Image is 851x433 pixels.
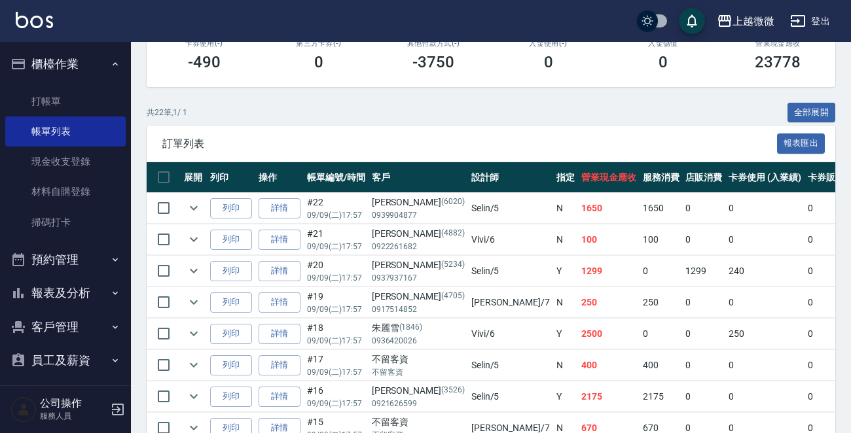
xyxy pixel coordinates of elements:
button: expand row [184,387,204,406]
td: 100 [578,224,640,255]
td: 0 [682,287,725,318]
a: 掃碼打卡 [5,207,126,237]
button: expand row [184,261,204,281]
td: 0 [640,256,683,286]
td: Selin /5 [468,381,553,412]
button: 列印 [210,261,252,281]
p: 0922261682 [372,241,465,252]
th: 客戶 [369,162,468,193]
a: 現金收支登錄 [5,147,126,177]
th: 卡券使用 (入業績) [725,162,805,193]
div: [PERSON_NAME] [372,258,465,272]
p: 不留客資 [372,366,465,378]
a: 打帳單 [5,86,126,116]
td: 0 [725,381,805,412]
button: 全部展開 [788,103,836,123]
button: 商品管理 [5,377,126,411]
td: Vivi /6 [468,224,553,255]
button: 列印 [210,230,252,250]
button: expand row [184,230,204,249]
p: (3526) [441,384,465,398]
td: Selin /5 [468,350,553,381]
th: 店販消費 [682,162,725,193]
td: 400 [640,350,683,381]
p: 0936420026 [372,335,465,347]
button: expand row [184,198,204,218]
div: [PERSON_NAME] [372,227,465,241]
td: 250 [640,287,683,318]
td: 0 [725,350,805,381]
th: 展開 [181,162,207,193]
p: 服務人員 [40,410,107,422]
a: 詳情 [259,292,300,313]
td: [PERSON_NAME] /7 [468,287,553,318]
a: 詳情 [259,324,300,344]
p: 0939904877 [372,209,465,221]
h2: 營業現金應收 [736,39,820,48]
th: 操作 [255,162,304,193]
a: 帳單列表 [5,116,126,147]
td: N [553,287,578,318]
a: 材料自購登錄 [5,177,126,207]
th: 設計師 [468,162,553,193]
td: Selin /5 [468,256,553,286]
img: Logo [16,12,53,28]
div: 不留客資 [372,415,465,429]
td: 1299 [578,256,640,286]
td: 400 [578,350,640,381]
td: N [553,224,578,255]
p: (6020) [441,196,465,209]
td: Y [553,256,578,286]
td: 0 [725,193,805,224]
td: #22 [304,193,369,224]
p: 09/09 (二) 17:57 [307,398,365,409]
img: Person [10,396,37,423]
button: expand row [184,355,204,375]
p: 09/09 (二) 17:57 [307,241,365,252]
h3: -3750 [412,53,454,71]
p: 09/09 (二) 17:57 [307,272,365,284]
p: 0921626599 [372,398,465,409]
p: 09/09 (二) 17:57 [307,209,365,221]
p: 共 22 筆, 1 / 1 [147,107,187,118]
td: 0 [725,287,805,318]
td: Y [553,381,578,412]
td: #20 [304,256,369,286]
h3: 0 [314,53,323,71]
td: #17 [304,350,369,381]
p: 09/09 (二) 17:57 [307,366,365,378]
a: 報表匯出 [777,137,825,149]
div: [PERSON_NAME] [372,384,465,398]
p: (4882) [441,227,465,241]
button: 列印 [210,198,252,218]
p: 09/09 (二) 17:57 [307,303,365,315]
td: 0 [682,381,725,412]
td: 1650 [578,193,640,224]
td: 1650 [640,193,683,224]
td: Vivi /6 [468,319,553,349]
td: 2175 [578,381,640,412]
td: 250 [578,287,640,318]
td: #19 [304,287,369,318]
button: expand row [184,292,204,312]
p: (5234) [441,258,465,272]
th: 營業現金應收 [578,162,640,193]
h3: 0 [544,53,553,71]
h2: 其他付款方式(-) [392,39,475,48]
button: 櫃檯作業 [5,47,126,81]
th: 列印 [207,162,255,193]
h3: 23778 [755,53,801,71]
td: 0 [682,350,725,381]
button: 列印 [210,387,252,407]
td: 0 [682,319,725,349]
td: #18 [304,319,369,349]
button: expand row [184,324,204,343]
h2: 第三方卡券(-) [277,39,360,48]
h3: -490 [188,53,221,71]
button: 員工及薪資 [5,343,126,377]
div: 朱麗雪 [372,321,465,335]
td: #21 [304,224,369,255]
td: 0 [640,319,683,349]
p: 09/09 (二) 17:57 [307,335,365,347]
td: 1299 [682,256,725,286]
